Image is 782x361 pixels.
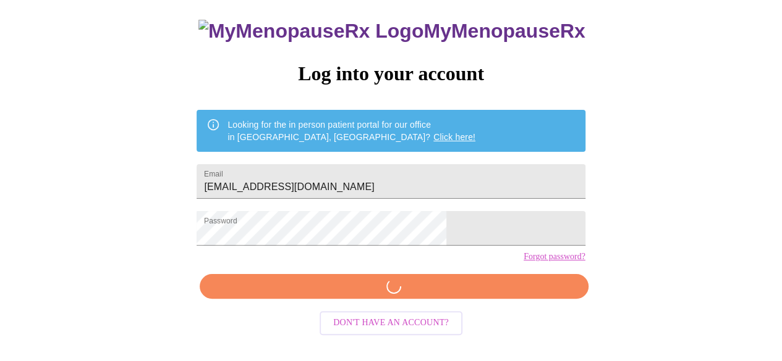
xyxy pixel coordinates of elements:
[433,132,475,142] a: Click here!
[317,317,465,327] a: Don't have an account?
[227,114,475,148] div: Looking for the in person patient portal for our office in [GEOGRAPHIC_DATA], [GEOGRAPHIC_DATA]?
[524,252,585,262] a: Forgot password?
[198,20,423,43] img: MyMenopauseRx Logo
[333,315,449,331] span: Don't have an account?
[197,62,585,85] h3: Log into your account
[320,311,462,335] button: Don't have an account?
[198,20,585,43] h3: MyMenopauseRx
